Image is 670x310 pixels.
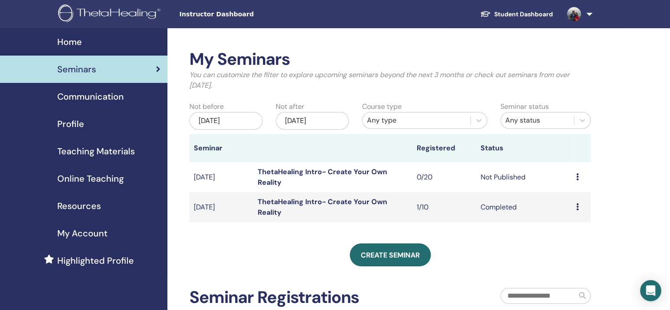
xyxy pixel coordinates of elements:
[640,280,661,301] div: Open Intercom Messenger
[350,243,431,266] a: Create seminar
[362,101,402,112] label: Course type
[179,10,311,19] span: Instructor Dashboard
[500,101,549,112] label: Seminar status
[57,117,84,131] span: Profile
[189,112,263,130] div: [DATE]
[258,167,387,187] a: ThetaHealing Intro- Create Your Own Reality
[57,254,134,267] span: Highlighted Profile
[57,63,96,76] span: Seminars
[412,162,476,192] td: 0/20
[476,134,572,162] th: Status
[57,145,135,158] span: Teaching Materials
[58,4,163,24] img: logo.png
[505,115,570,126] div: Any status
[367,115,466,126] div: Any type
[476,192,572,222] td: Completed
[57,227,107,240] span: My Account
[567,7,581,21] img: default.jpg
[276,101,304,112] label: Not after
[189,134,253,162] th: Seminar
[189,70,591,91] p: You can customize the filter to explore upcoming seminars beyond the next 3 months or check out s...
[189,288,359,308] h2: Seminar Registrations
[412,192,476,222] td: 1/10
[473,6,560,22] a: Student Dashboard
[361,250,420,260] span: Create seminar
[57,172,124,185] span: Online Teaching
[480,10,491,18] img: graduation-cap-white.svg
[189,101,224,112] label: Not before
[57,199,101,213] span: Resources
[412,134,476,162] th: Registered
[258,197,387,217] a: ThetaHealing Intro- Create Your Own Reality
[189,192,253,222] td: [DATE]
[57,35,82,49] span: Home
[476,162,572,192] td: Not Published
[276,112,349,130] div: [DATE]
[57,90,124,103] span: Communication
[189,162,253,192] td: [DATE]
[189,49,591,70] h2: My Seminars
